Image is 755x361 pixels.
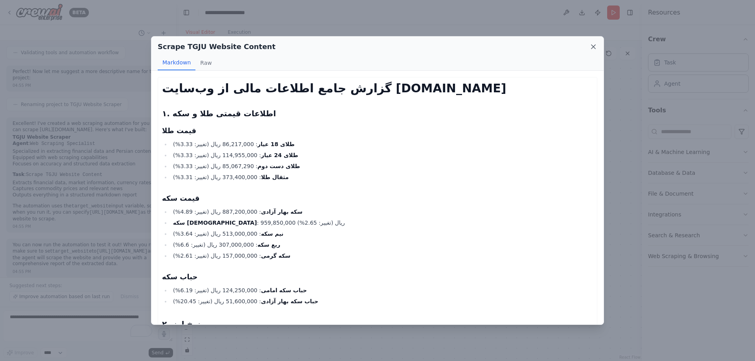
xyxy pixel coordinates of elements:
[162,108,593,119] h2: ۱. اطلاعات قیمتی طلا و سکه
[162,81,593,95] h1: گزارش جامع اطلاعات مالی از وب‌سایت [DOMAIN_NAME]
[258,163,300,169] strong: طلای دست دوم
[258,242,280,248] strong: ربع سکه
[158,55,195,70] button: Markdown
[261,152,298,158] strong: طلای 24 عیار
[171,297,593,306] li: : 51,600,000 ریال (تغییر: 20.45%)
[261,298,319,304] strong: حباب سکه بهار آزادی
[171,240,593,249] li: : 307,000,000 ریال (تغییر: 6.6%)
[171,172,593,182] li: : 373,400,000 ریال (تغییر: 3.31%)
[171,150,593,160] li: : 114,955,000 ریال (تغییر: 3.33%)
[162,193,593,204] h3: قیمت سکه
[162,319,593,330] h2: ۲. نرخ ارز
[171,251,593,260] li: : 157,000,000 ریال (تغییر: 2.61%)
[171,286,593,295] li: : 124,250,000 ریال (تغییر: 6.19%)
[171,139,593,149] li: : 86,217,000 ریال (تغییر: 3.33%)
[261,287,307,293] strong: حباب سکه امامی
[162,271,593,282] h3: حباب سکه
[261,253,291,259] strong: سکه گرمی
[261,209,303,215] strong: سکه بهار آزادی
[171,218,593,227] li: : 959,850,000 ریال (تغییر: 2.65%)
[261,174,289,180] strong: مثقال طلا
[261,231,284,237] strong: نیم سکه
[173,220,257,226] strong: سکه [DEMOGRAPHIC_DATA]
[258,141,295,147] strong: طلای 18 عیار
[171,161,593,171] li: : 85,067,290 ریال (تغییر: 3.33%)
[171,229,593,238] li: : 513,000,000 ریال (تغییر: 3.64%)
[162,125,593,136] h3: قیمت طلا
[195,55,216,70] button: Raw
[158,41,276,52] h2: Scrape TGJU Website Content
[171,207,593,216] li: : 887,200,000 ریال (تغییر: 4.89%)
